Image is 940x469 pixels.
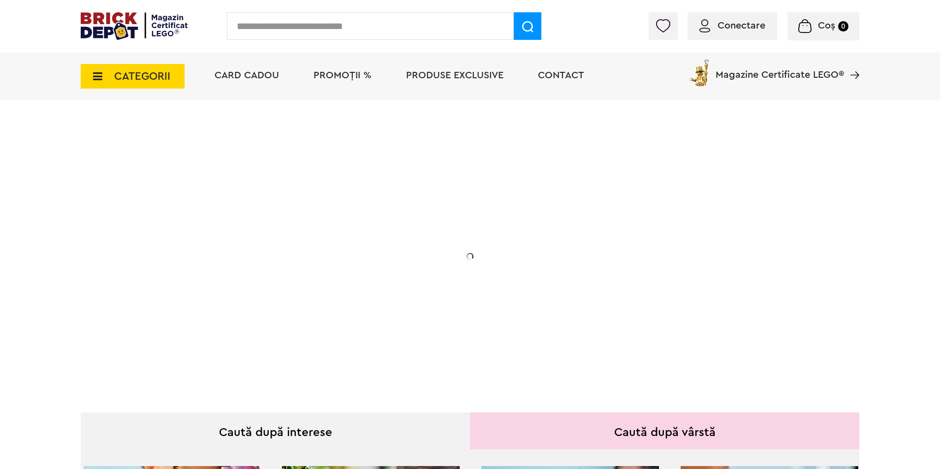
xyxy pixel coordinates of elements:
[151,244,347,285] h2: Seria de sărbători: Fantomă luminoasă. Promoția este valabilă în perioada [DATE] - [DATE].
[151,307,347,319] div: Află detalii
[844,57,859,67] a: Magazine Certificate LEGO®
[718,21,765,31] span: Conectare
[818,21,835,31] span: Coș
[313,70,372,80] a: PROMOȚII %
[406,70,503,80] a: Produse exclusive
[838,21,848,31] small: 0
[699,21,765,31] a: Conectare
[716,57,844,80] span: Magazine Certificate LEGO®
[114,71,170,82] span: CATEGORII
[151,198,347,234] h1: Cadou VIP 40772
[215,70,279,80] a: Card Cadou
[470,412,859,449] div: Caută după vârstă
[81,412,470,449] div: Caută după interese
[538,70,584,80] a: Contact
